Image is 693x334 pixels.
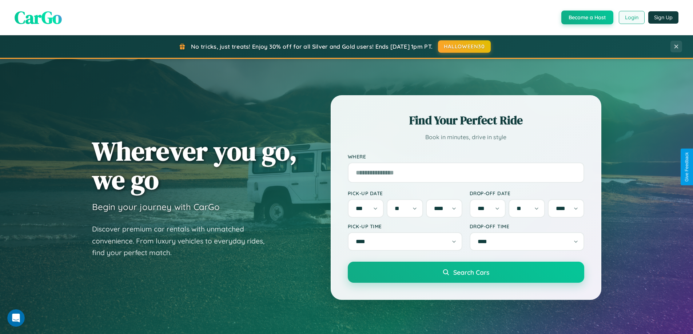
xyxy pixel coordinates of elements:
[348,190,462,196] label: Pick-up Date
[348,112,584,128] h2: Find Your Perfect Ride
[348,153,584,160] label: Where
[348,262,584,283] button: Search Cars
[92,137,297,194] h1: Wherever you go, we go
[92,201,220,212] h3: Begin your journey with CarGo
[470,190,584,196] label: Drop-off Date
[470,223,584,229] label: Drop-off Time
[619,11,645,24] button: Login
[348,223,462,229] label: Pick-up Time
[438,40,491,53] button: HALLOWEEN30
[561,11,613,24] button: Become a Host
[684,152,689,182] div: Give Feedback
[191,43,433,50] span: No tricks, just treats! Enjoy 30% off for all Silver and Gold users! Ends [DATE] 1pm PT.
[7,309,25,327] iframe: Intercom live chat
[15,5,62,29] span: CarGo
[92,223,274,259] p: Discover premium car rentals with unmatched convenience. From luxury vehicles to everyday rides, ...
[453,268,489,276] span: Search Cars
[348,132,584,142] p: Book in minutes, drive in style
[648,11,678,24] button: Sign Up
